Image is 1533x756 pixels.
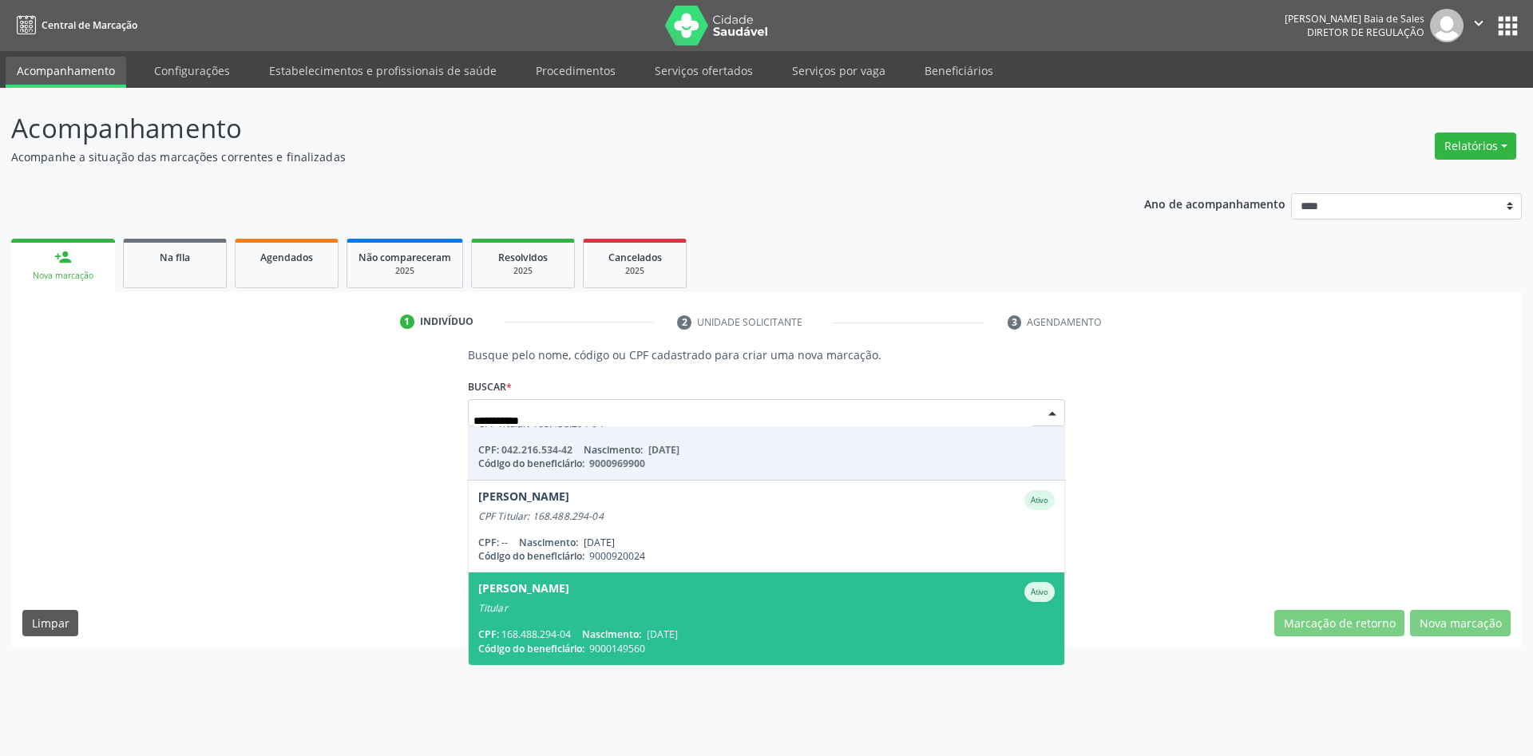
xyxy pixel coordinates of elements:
[781,57,897,85] a: Serviços por vaga
[1307,26,1424,39] span: Diretor de regulação
[1144,193,1285,213] p: Ano de acompanhamento
[478,627,1056,641] div: 168.488.294-04
[525,57,627,85] a: Procedimentos
[478,536,1056,549] div: --
[358,265,451,277] div: 2025
[608,251,662,264] span: Cancelados
[478,627,499,641] span: CPF:
[1274,610,1404,637] button: Marcação de retorno
[589,549,645,563] span: 9000920024
[468,374,512,399] label: Buscar
[478,536,499,549] span: CPF:
[478,510,1056,523] div: CPF Titular: 168.488.294-04
[644,57,764,85] a: Serviços ofertados
[483,265,563,277] div: 2025
[478,490,569,510] div: [PERSON_NAME]
[400,315,414,329] div: 1
[420,315,473,329] div: Indivíduo
[582,627,641,641] span: Nascimento:
[468,346,1066,363] p: Busque pelo nome, código ou CPF cadastrado para criar uma nova marcação.
[358,251,451,264] span: Não compareceram
[54,248,72,266] div: person_add
[6,57,126,88] a: Acompanhamento
[22,270,104,282] div: Nova marcação
[11,12,137,38] a: Central de Marcação
[22,610,78,637] button: Limpar
[595,265,675,277] div: 2025
[519,536,578,549] span: Nascimento:
[1430,9,1464,42] img: img
[260,251,313,264] span: Agendados
[478,549,584,563] span: Código do beneficiário:
[1031,495,1048,505] small: Ativo
[1285,12,1424,26] div: [PERSON_NAME] Baia de Sales
[478,582,569,602] div: [PERSON_NAME]
[1031,587,1048,597] small: Ativo
[589,642,645,655] span: 9000149560
[11,148,1068,165] p: Acompanhe a situação das marcações correntes e finalizadas
[160,251,190,264] span: Na fila
[498,251,548,264] span: Resolvidos
[1470,14,1487,32] i: 
[1410,610,1511,637] button: Nova marcação
[1464,9,1494,42] button: 
[913,57,1004,85] a: Beneficiários
[11,109,1068,148] p: Acompanhamento
[42,18,137,32] span: Central de Marcação
[258,57,508,85] a: Estabelecimentos e profissionais de saúde
[478,642,584,655] span: Código do beneficiário:
[647,627,678,641] span: [DATE]
[478,602,1056,615] div: Titular
[584,536,615,549] span: [DATE]
[143,57,241,85] a: Configurações
[1435,133,1516,160] button: Relatórios
[1494,12,1522,40] button: apps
